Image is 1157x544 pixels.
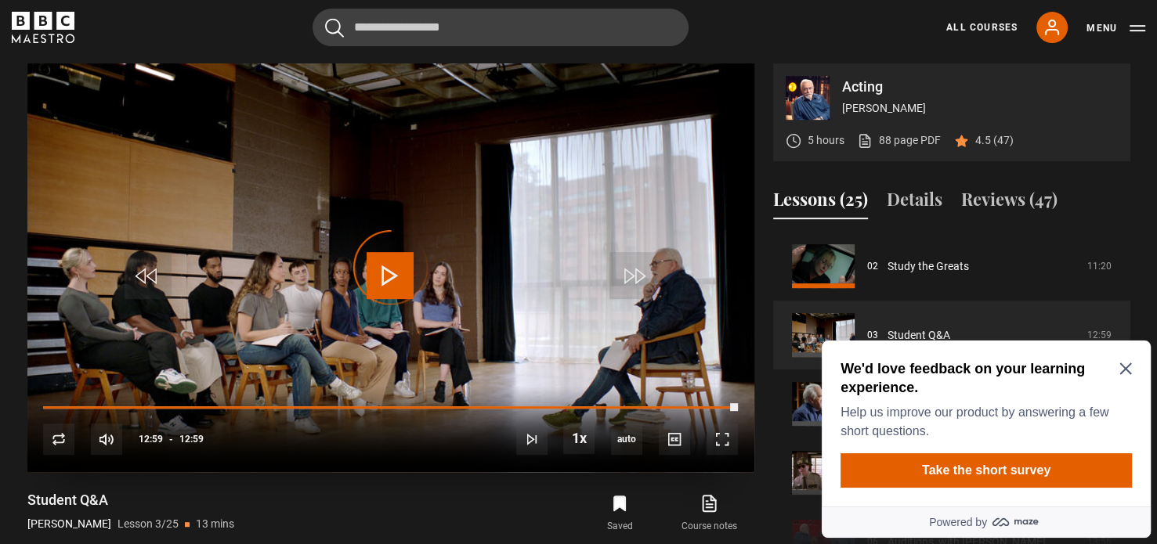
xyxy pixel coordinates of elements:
a: Study the Greats [888,258,969,275]
p: [PERSON_NAME] [842,100,1118,117]
h1: Student Q&A [27,491,234,510]
button: Playback Rate [563,423,595,454]
p: [PERSON_NAME] [27,516,111,532]
p: 5 hours [808,132,844,149]
button: Details [887,186,942,219]
svg: BBC Maestro [12,12,74,43]
p: 13 mins [196,516,234,532]
p: 4.5 (47) [975,132,1014,149]
h2: We'd love feedback on your learning experience. [25,25,310,63]
div: Progress Bar [43,406,737,409]
div: Optional study invitation [6,6,335,204]
span: auto [611,423,642,455]
button: Captions [659,423,690,455]
a: Course notes [664,491,754,536]
a: 88 page PDF [857,132,941,149]
span: - [169,434,173,445]
button: Saved [575,491,664,536]
button: Toggle navigation [1086,20,1145,36]
a: All Courses [946,20,1018,34]
button: Next Lesson [516,423,548,455]
span: 12:59 [179,425,204,453]
button: Fullscreen [707,423,738,455]
button: Close Maze Prompt [304,28,316,41]
p: Acting [842,80,1118,94]
video-js: Video Player [27,63,754,472]
input: Search [313,9,689,46]
button: Reviews (47) [961,186,1058,219]
a: Student Q&A [888,327,950,344]
div: Current quality: 1080p [611,423,642,455]
button: Replay [43,423,74,455]
p: Help us improve our product by answering a few short questions. [25,69,310,106]
button: Lessons (25) [773,186,868,219]
button: Mute [91,423,122,455]
button: Take the short survey [25,119,316,153]
p: Lesson 3/25 [118,516,179,532]
button: Submit the search query [325,18,344,38]
a: Powered by maze [6,172,335,204]
span: 12:59 [139,425,163,453]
